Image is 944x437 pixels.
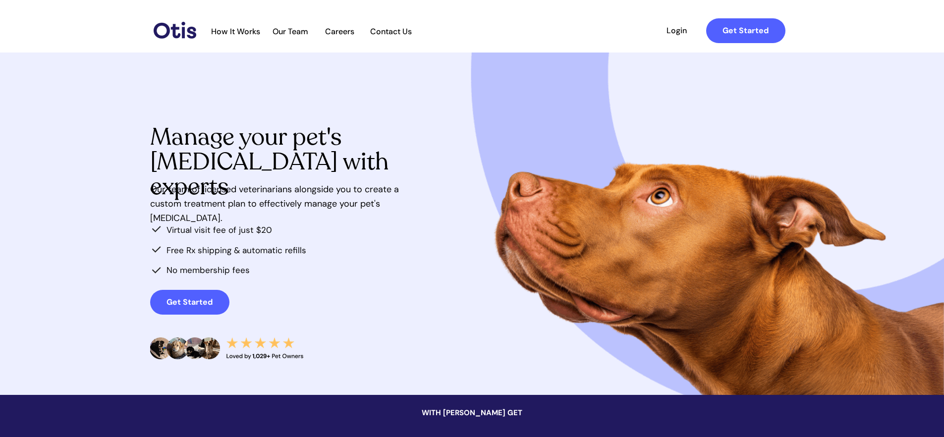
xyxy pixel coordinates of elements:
span: How It Works [206,27,265,36]
strong: Get Started [167,297,213,307]
a: How It Works [206,27,265,37]
span: Free Rx shipping & automatic refills [167,245,306,256]
span: WITH [PERSON_NAME] GET [422,408,522,418]
span: Virtual visit fee of just $20 [167,224,272,235]
a: Get Started [706,18,785,43]
a: Contact Us [365,27,417,37]
span: Login [654,26,700,35]
span: No membership fees [167,265,250,275]
a: Get Started [150,290,229,315]
strong: Get Started [722,25,769,36]
span: Careers [316,27,364,36]
span: Manage your pet's [MEDICAL_DATA] with experts [150,121,389,203]
a: Our Team [266,27,315,37]
span: Our Team [266,27,315,36]
a: Login [654,18,700,43]
a: Careers [316,27,364,37]
span: Our team of licensed veterinarians alongside you to create a custom treatment plan to effectively... [150,183,399,224]
span: Contact Us [365,27,417,36]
